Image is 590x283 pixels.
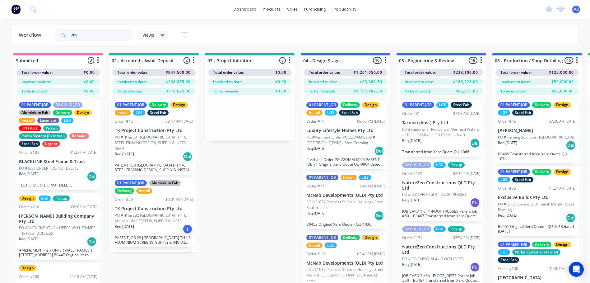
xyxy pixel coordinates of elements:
div: 02 CHILD JOB [402,226,431,232]
p: Req. [DATE] [402,197,421,203]
span: $59,000.00 [551,79,574,85]
p: JOB CARD 1 of 4 -ROOF TRUSSES Parent Job #50 | B0467 Transferred from Xero Quote QU-1063 [402,209,481,218]
div: Order #29 [115,197,133,202]
div: Steel Fab [19,141,40,147]
span: To be invoiced: [21,88,48,94]
p: PO #TKTar882 [GEOGRAPHIC_DATA] TH1-6: ALUMINIUM SCREENS, SUPPLY & INSTALL [115,213,193,224]
span: $0.00 [84,70,95,75]
p: Transferred from Xero Quote QU-1066 [402,149,481,154]
span: $166,225.00 [453,79,478,85]
div: Order #75 [498,186,516,191]
div: Aluminium Fab [19,110,51,116]
p: Req. [DATE] [402,262,421,267]
span: To be invoiced: [405,88,431,94]
p: PARENT JOB [GEOGRAPHIC_DATA] TH1-6: STEEL FRAMING DESIGN, SUPPLY & INSTALL Rev 4 [115,163,193,172]
p: Req. [DATE] [19,236,38,242]
div: 01 PARENT JOB [306,235,338,240]
div: Install [306,243,323,248]
div: Design [554,169,571,175]
div: 01 PARENT JOB [498,102,530,108]
div: 01 PARENT JOB [306,175,338,180]
div: 01 PARENT JOBAluminium FabDeliveryInstallOrder #2910:01 AM [DATE]TK Project Construction Pty LtdP... [112,178,196,247]
p: TEST ORDER - DO NOT DELETE [19,183,97,187]
p: Req. [DATE] [306,146,326,151]
p: PO #TKTar881 [GEOGRAPHIC_DATA] TH1-6: STEEL FRAMING DESIGN, SUPPLY & INSTALL - Rev 4 [115,134,193,151]
p: TK Project Construction Pty Ltd [115,128,193,133]
div: 07:36 AM [DATE] [549,119,576,124]
span: To be invoiced: [213,88,239,94]
div: 01 PARENT JOB [115,180,147,186]
div: 01 PARENT JOBDeliveryDesignLGSSteel FabOrder #4507:36 AM [DATE][PERSON_NAME]PO #Framing Solutions... [495,100,579,163]
span: To be invoiced: [117,88,143,94]
div: Delivery [532,169,551,175]
div: LGS [434,226,446,232]
div: Order #108 [498,266,518,271]
p: NatureZen Constructions QLD Pty Ltd [402,244,481,255]
div: Delivery [341,235,360,240]
p: McNab Developments (QLD) Pty Ltd [306,193,385,198]
div: Del [470,138,480,148]
span: Total order value: [500,70,532,75]
div: Pickup [43,125,60,131]
span: $125,000.00 [549,70,574,75]
span: Total order value: [117,70,148,75]
div: Del [566,213,576,223]
div: LGS [61,118,73,123]
span: $0.00 [275,79,286,85]
div: LGS [436,102,448,108]
span: $0.00 [275,70,286,75]
p: McNab Developments (QLD) Pty Ltd [306,261,385,266]
p: [PERSON_NAME] Building Company Pty Ltd [19,214,97,224]
div: LGS [133,110,145,116]
span: Invoiced to date: [500,79,530,85]
span: $947,500.00 [166,70,191,75]
div: LGS [359,175,371,180]
span: Invoiced to date: [21,79,51,85]
p: Luxury Lifestyle Homes Pty Ltd [306,128,385,133]
p: [GEOGRAPHIC_DATA] [498,275,576,281]
div: LGS [325,110,337,116]
div: Install [115,110,131,116]
div: 01 PARENT JOBInstallLGSOrder #7711:44 AM [DATE]McNab Developments (QLD) Pty LtdPO #C1037 Princess... [304,172,387,229]
div: Order #209 [19,274,39,280]
div: LGS [498,249,510,255]
p: Req. [DATE] [498,140,517,146]
div: Open Intercom Messenger [569,262,584,277]
div: Order #77 [306,183,324,189]
div: Order #118 [306,251,327,257]
div: Delivery [149,102,168,108]
div: Order #31 [402,111,420,116]
div: 01 PARENT JOB02 CHILD JOBAluminium FabDeliveryDesignInstallLaser cutLGSON HOLDPickupPurlin System... [16,100,100,190]
div: Aluminium Fab [149,180,181,186]
div: Delivery [53,110,72,116]
div: products [260,5,284,14]
div: Design [74,110,92,116]
div: 01:23 PM [DATE] [70,150,97,155]
div: Steel Fab [512,110,533,116]
div: Pickup [53,196,70,201]
p: NatureZen Constructions QLD Pty Ltd [402,180,481,191]
div: Laser cut [37,118,59,123]
div: Del [374,211,384,221]
div: 09:47 AM [DATE] [165,119,193,124]
div: Del [183,152,193,162]
span: Invoiced to date: [213,79,243,85]
div: 02 CHILD JOB [402,162,431,168]
p: B0453 Original Xero Quote - QU-1036 [306,222,385,227]
p: AMENDMENT - 2 x UPPER WALL FRAMES | [STREET_ADDRESS] B0447 Original Xero Quote - QU-1009 [19,248,97,257]
div: Pickup [448,162,465,168]
div: Urgent [42,141,60,147]
div: purchasing [301,5,329,14]
p: PO #Framing Solutions -[GEOGRAPHIC_DATA] [498,134,574,140]
span: AB [574,7,579,12]
input: Search for orders... [71,29,132,41]
div: Steel Fab [512,177,533,182]
span: $1,167,187.50 [354,88,382,94]
div: Order #129 [402,171,422,177]
div: Design [19,265,36,271]
span: Invoiced to date: [405,79,434,85]
p: JOB CARD 2 of 4 - FLOOR JOISTS Parent Job #50 | B0467 Transferred from Xero Quote QU-1063 [402,273,481,283]
p: PO #Lot 2 Goenoeng Dr, Tanah Merah - Steel Framing [498,201,576,213]
div: 11:18 AM [DATE] [70,274,97,280]
div: Design [170,102,188,108]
